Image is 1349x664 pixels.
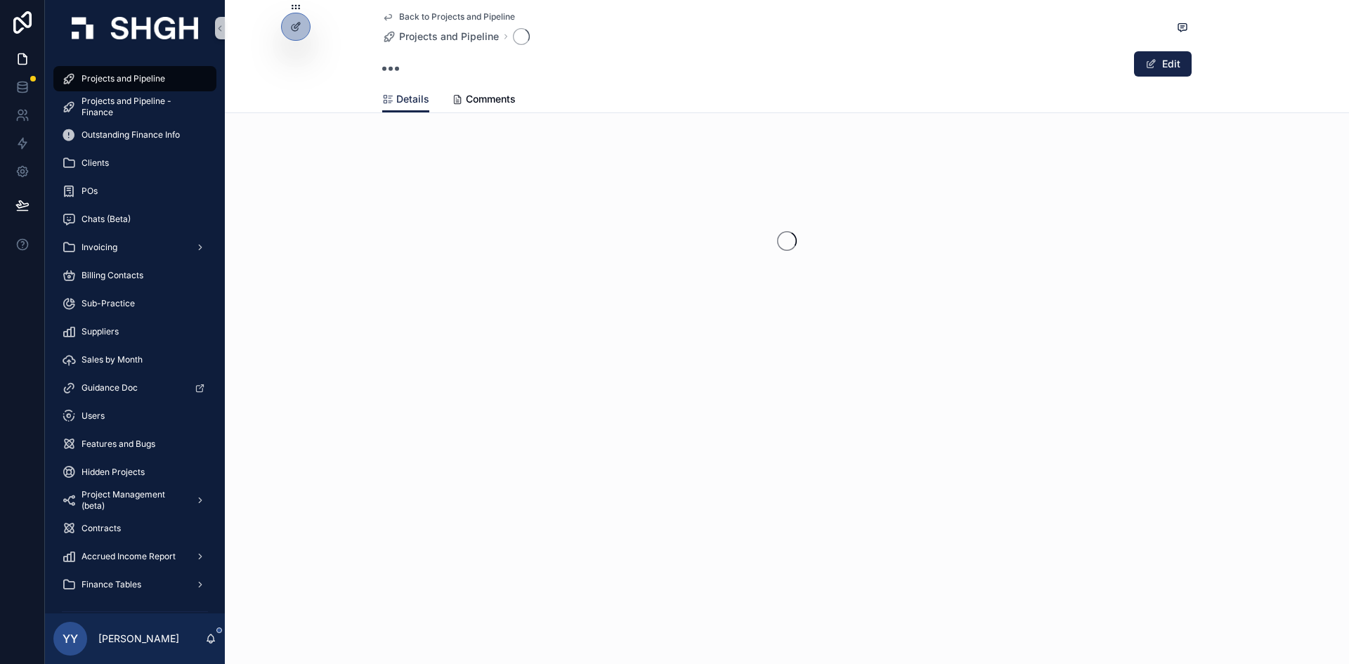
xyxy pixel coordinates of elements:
div: scrollable content [45,56,225,613]
span: Finance Tables [82,579,141,590]
a: Hidden Projects [53,460,216,485]
span: Invoicing [82,242,117,253]
a: Suppliers [53,319,216,344]
span: Sub-Practice [82,298,135,309]
button: Edit [1134,51,1192,77]
span: Outstanding Finance Info [82,129,180,141]
span: Comments [466,92,516,106]
a: Chats (Beta) [53,207,216,232]
a: Comments [452,86,516,115]
span: Projects and Pipeline [82,73,165,84]
a: Sales by Month [53,347,216,372]
span: Features and Bugs [82,438,155,450]
a: POs [53,178,216,204]
a: Projects and Pipeline [382,30,499,44]
span: YY [63,630,78,647]
span: Details [396,92,429,106]
a: Accrued Income Report [53,544,216,569]
a: Projects and Pipeline [53,66,216,91]
a: Contracts [53,516,216,541]
a: Users [53,403,216,429]
span: Hidden Projects [82,467,145,478]
a: Features and Bugs [53,431,216,457]
span: POs [82,185,98,197]
img: App logo [72,17,198,39]
a: Guidance Doc [53,375,216,401]
span: Suppliers [82,326,119,337]
span: Clients [82,157,109,169]
a: Billing Contacts [53,263,216,288]
span: Project Management (beta) [82,489,184,512]
a: Details [382,86,429,113]
span: Sales by Month [82,354,143,365]
a: Back to Projects and Pipeline [382,11,515,22]
a: Outstanding Finance Info [53,122,216,148]
a: Project Management (beta) [53,488,216,513]
a: Clients [53,150,216,176]
span: Projects and Pipeline [399,30,499,44]
span: Billing Contacts [82,270,143,281]
a: Sub-Practice [53,291,216,316]
span: Back to Projects and Pipeline [399,11,515,22]
p: [PERSON_NAME] [98,632,179,646]
a: Projects and Pipeline - Finance [53,94,216,119]
span: Chats (Beta) [82,214,131,225]
a: Invoicing [53,235,216,260]
span: Guidance Doc [82,382,138,393]
span: Projects and Pipeline - Finance [82,96,202,118]
span: Contracts [82,523,121,534]
span: Users [82,410,105,422]
a: Finance Tables [53,572,216,597]
span: Accrued Income Report [82,551,176,562]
